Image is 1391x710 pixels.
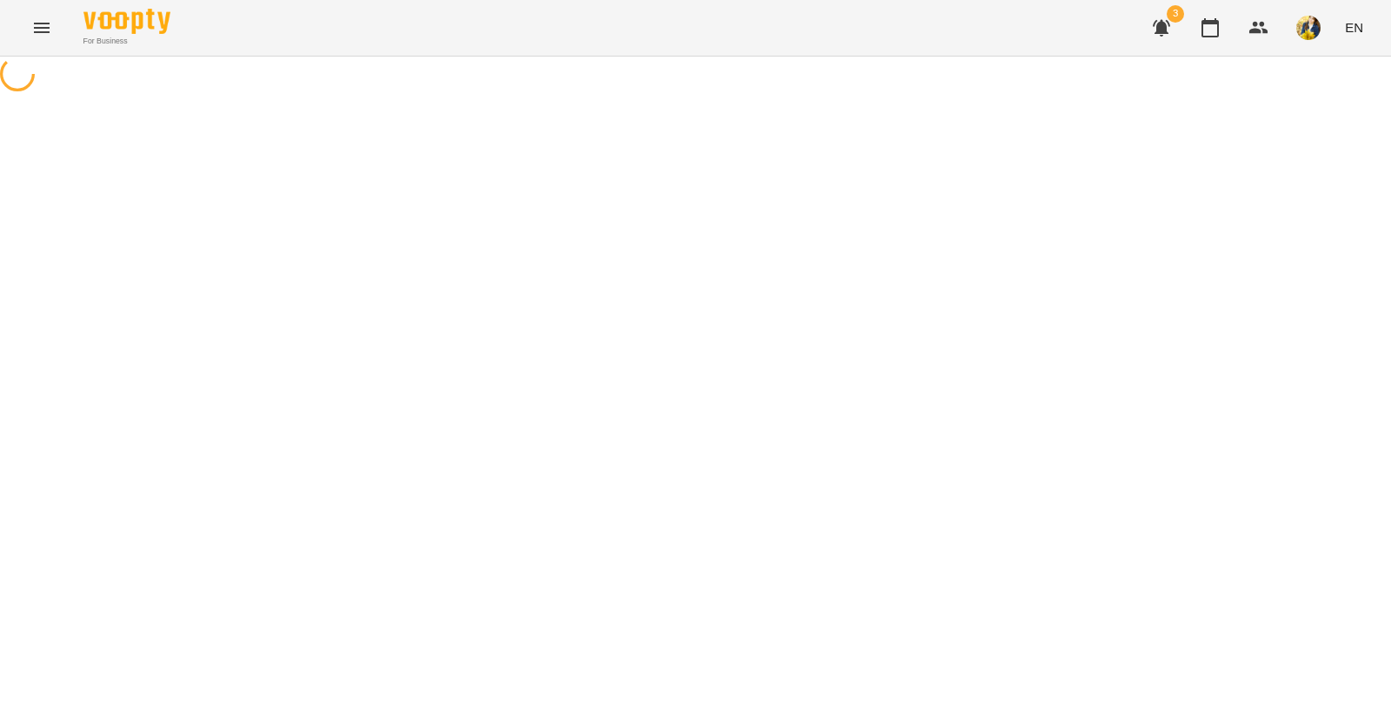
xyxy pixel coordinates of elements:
[83,9,170,34] img: Voopty Logo
[1345,18,1363,37] span: EN
[1167,5,1184,23] span: 3
[83,36,170,47] span: For Business
[1338,11,1370,44] button: EN
[1296,16,1321,40] img: edf558cdab4eea865065d2180bd167c9.jpg
[21,7,63,49] button: Menu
